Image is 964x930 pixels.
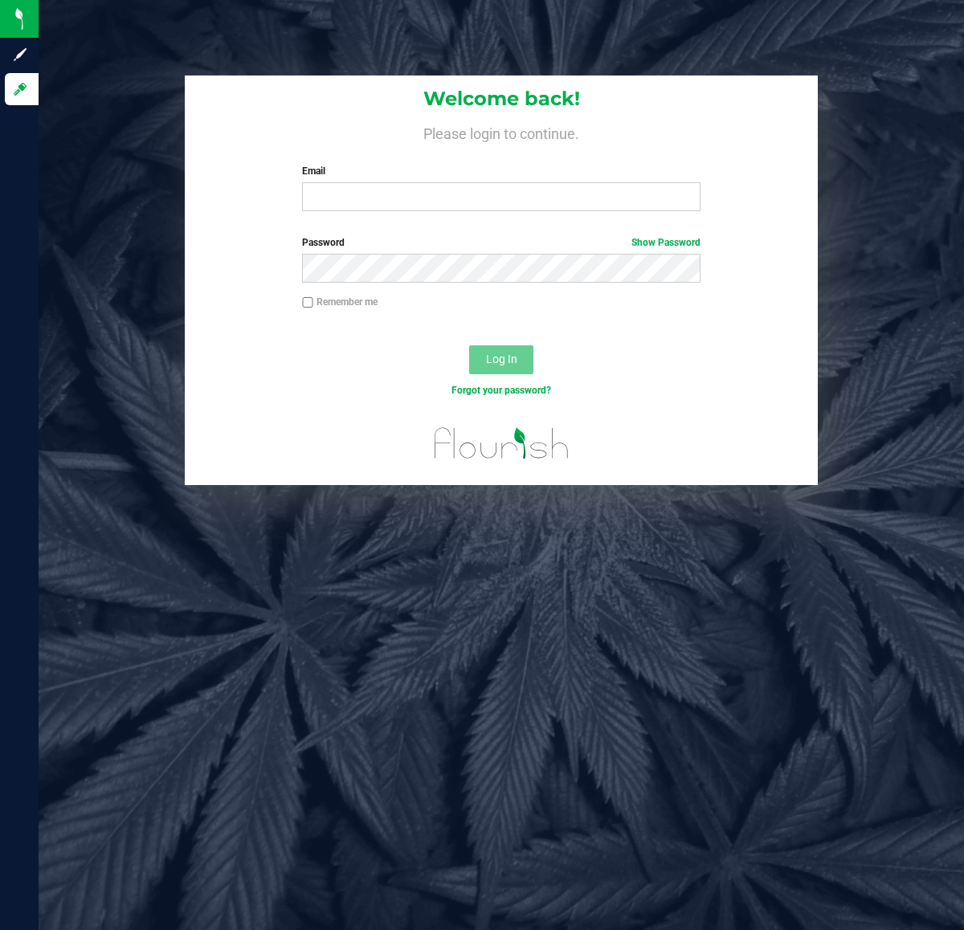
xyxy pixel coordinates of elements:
label: Remember me [302,295,378,309]
inline-svg: Log in [12,81,28,97]
img: flourish_logo.svg [423,414,581,472]
a: Forgot your password? [451,385,551,396]
span: Log In [486,353,517,365]
a: Show Password [631,237,701,248]
label: Email [302,164,700,178]
span: Password [302,237,345,248]
input: Remember me [302,297,313,308]
h1: Welcome back! [185,88,818,109]
h4: Please login to continue. [185,122,818,141]
button: Log In [469,345,533,374]
inline-svg: Sign up [12,47,28,63]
